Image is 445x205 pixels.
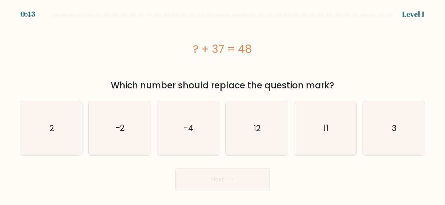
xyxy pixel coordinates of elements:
[20,9,35,20] div: 0:43
[402,9,425,20] div: Level 1
[24,79,421,92] div: Which number should replace the question mark?
[254,122,261,134] text: 12
[323,122,328,134] text: 11
[184,122,194,134] text: -4
[175,168,270,191] button: Next
[392,122,397,134] text: 3
[20,41,425,57] div: ? + 37 = 48
[49,122,54,134] text: 2
[116,122,125,134] text: -2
